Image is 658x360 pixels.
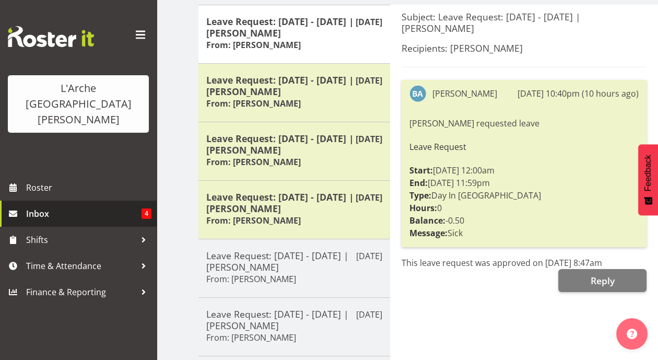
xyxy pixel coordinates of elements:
p: [DATE] [356,16,382,28]
img: help-xxl-2.png [627,329,637,339]
strong: End: [409,177,428,189]
h5: Leave Request: [DATE] - [DATE] | [PERSON_NAME] [206,16,382,39]
h6: From: [PERSON_NAME] [206,274,296,284]
span: Finance & Reporting [26,284,136,300]
span: This leave request was approved on [DATE] 8:47am [402,257,602,269]
span: Roster [26,180,151,195]
img: bibi-ali4942.jpg [409,85,426,102]
span: Feedback [643,155,653,191]
h5: Leave Request: [DATE] - [DATE] | [PERSON_NAME] [206,74,382,97]
h6: From: [PERSON_NAME] [206,157,301,167]
span: Shifts [26,232,136,248]
p: [DATE] [356,74,382,87]
span: Time & Attendance [26,258,136,274]
h5: Leave Request: [DATE] - [DATE] | [PERSON_NAME] [206,308,382,331]
button: Feedback - Show survey [638,144,658,215]
strong: Type: [409,190,431,201]
img: Rosterit website logo [8,26,94,47]
h6: From: [PERSON_NAME] [206,332,296,343]
p: [DATE] [356,308,382,321]
span: Reply [590,274,614,287]
div: L'Arche [GEOGRAPHIC_DATA][PERSON_NAME] [18,80,138,127]
h6: From: [PERSON_NAME] [206,98,301,109]
div: [DATE] 10:40pm (10 hours ago) [518,87,639,100]
h5: Leave Request: [DATE] - [DATE] | [PERSON_NAME] [206,133,382,156]
p: [DATE] [356,191,382,204]
span: Inbox [26,206,142,222]
strong: Hours: [409,202,437,214]
h6: Leave Request [409,142,639,152]
strong: Balance: [409,215,445,226]
div: [PERSON_NAME] [432,87,497,100]
p: [DATE] [356,250,382,262]
strong: Message: [409,227,448,239]
p: [DATE] [356,133,382,145]
h5: Recipients: [PERSON_NAME] [402,42,647,54]
span: 4 [142,208,151,219]
h6: From: [PERSON_NAME] [206,40,301,50]
div: [PERSON_NAME] requested leave [DATE] 12:00am [DATE] 11:59pm Day In [GEOGRAPHIC_DATA] 0 -0.50 Sick [409,114,639,242]
h5: Leave Request: [DATE] - [DATE] | [PERSON_NAME] [206,250,382,273]
strong: Start: [409,165,433,176]
h5: Subject: Leave Request: [DATE] - [DATE] | [PERSON_NAME] [402,11,647,34]
h5: Leave Request: [DATE] - [DATE] | [PERSON_NAME] [206,191,382,214]
button: Reply [558,269,647,292]
h6: From: [PERSON_NAME] [206,215,301,226]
